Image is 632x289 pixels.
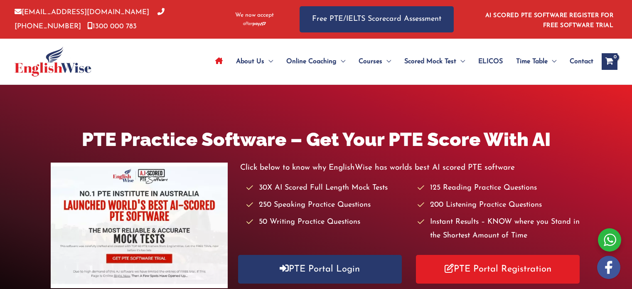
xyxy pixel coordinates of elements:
span: We now accept [235,11,274,20]
a: [EMAIL_ADDRESS][DOMAIN_NAME] [15,9,149,16]
li: Instant Results – KNOW where you Stand in the Shortest Amount of Time [418,215,581,243]
a: PTE Portal Registration [416,255,580,284]
span: Scored Mock Test [404,47,456,76]
a: View Shopping Cart, empty [602,53,617,70]
img: cropped-ew-logo [15,47,91,77]
a: Free PTE/IELTS Scorecard Assessment [300,6,454,32]
a: Online CoachingMenu Toggle [280,47,352,76]
span: Menu Toggle [264,47,273,76]
p: Click below to know why EnglishWise has worlds best AI scored PTE software [240,161,582,175]
a: PTE Portal Login [238,255,402,284]
span: Online Coaching [286,47,337,76]
a: [PHONE_NUMBER] [15,9,165,30]
span: Menu Toggle [548,47,556,76]
li: 250 Speaking Practice Questions [246,198,410,212]
li: 30X AI Scored Full Length Mock Tests [246,181,410,195]
a: Time TableMenu Toggle [509,47,563,76]
img: Afterpay-Logo [243,22,266,26]
span: About Us [236,47,264,76]
a: Contact [563,47,593,76]
a: ELICOS [472,47,509,76]
span: ELICOS [478,47,503,76]
nav: Site Navigation: Main Menu [209,47,593,76]
img: pte-institute-main [51,163,228,288]
li: 50 Writing Practice Questions [246,215,410,229]
h1: PTE Practice Software – Get Your PTE Score With AI [51,126,582,153]
aside: Header Widget 1 [480,6,617,33]
a: AI SCORED PTE SOFTWARE REGISTER FOR FREE SOFTWARE TRIAL [485,12,614,29]
span: Menu Toggle [382,47,391,76]
span: Courses [359,47,382,76]
li: 200 Listening Practice Questions [418,198,581,212]
a: CoursesMenu Toggle [352,47,398,76]
span: Time Table [516,47,548,76]
a: Scored Mock TestMenu Toggle [398,47,472,76]
a: 1300 000 783 [87,23,137,30]
a: About UsMenu Toggle [229,47,280,76]
span: Menu Toggle [337,47,345,76]
img: white-facebook.png [597,256,620,279]
span: Menu Toggle [456,47,465,76]
span: Contact [570,47,593,76]
li: 125 Reading Practice Questions [418,181,581,195]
